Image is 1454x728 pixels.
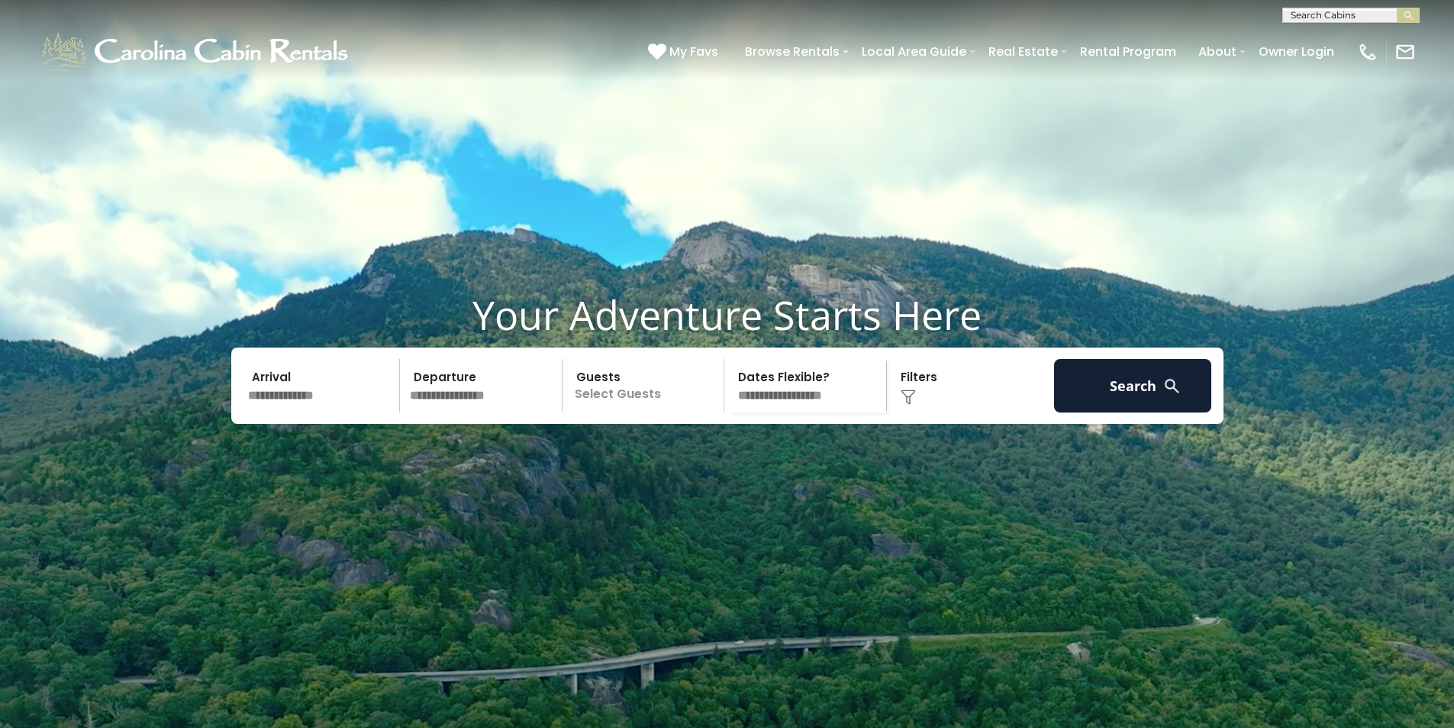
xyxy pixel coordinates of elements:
[648,42,722,62] a: My Favs
[1072,38,1184,65] a: Rental Program
[38,29,355,75] img: White-1-1-2.png
[11,291,1443,338] h1: Your Adventure Starts Here
[1191,38,1244,65] a: About
[1054,359,1212,413] button: Search
[901,390,916,405] img: filter--v1.png
[737,38,847,65] a: Browse Rentals
[1162,377,1182,396] img: search-regular-white.png
[1251,38,1342,65] a: Owner Login
[981,38,1066,65] a: Real Estate
[669,42,718,61] span: My Favs
[854,38,974,65] a: Local Area Guide
[567,359,724,413] p: Select Guests
[1394,41,1416,63] img: mail-regular-white.png
[1357,41,1378,63] img: phone-regular-white.png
